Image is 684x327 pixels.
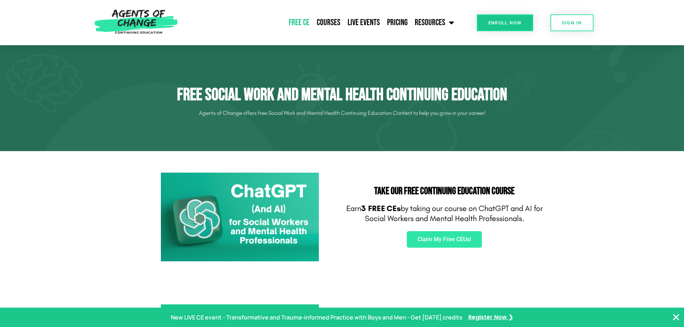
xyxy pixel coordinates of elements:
a: Courses [313,14,344,32]
a: Pricing [383,14,411,32]
button: Close Banner [672,313,680,322]
p: Earn by taking our course on ChatGPT and AI for Social Workers and Mental Health Professionals. [346,204,543,224]
span: Claim My Free CEUs! [418,237,471,242]
p: Agents of Change offers free Social Work and Mental Health Continuing Education Content to help y... [141,107,543,119]
span: Enroll Now [488,20,522,25]
p: New LIVE CE event - Transformative and Trauma-informed Practice with Boys and Men - Get [DATE] cr... [171,312,462,323]
a: Resources [411,14,458,32]
h2: Take Our FREE Continuing Education Course [346,186,543,196]
b: 3 FREE CEs [361,204,401,213]
a: SIGN IN [550,14,594,31]
a: Live Events [344,14,383,32]
h1: Free Social Work and Mental Health Continuing Education [141,85,543,106]
a: Enroll Now [477,14,533,31]
span: SIGN IN [562,20,582,25]
nav: Menu [181,14,458,32]
a: Free CE [285,14,313,32]
a: Claim My Free CEUs! [407,231,482,248]
a: Register Now ❯ [468,312,513,323]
